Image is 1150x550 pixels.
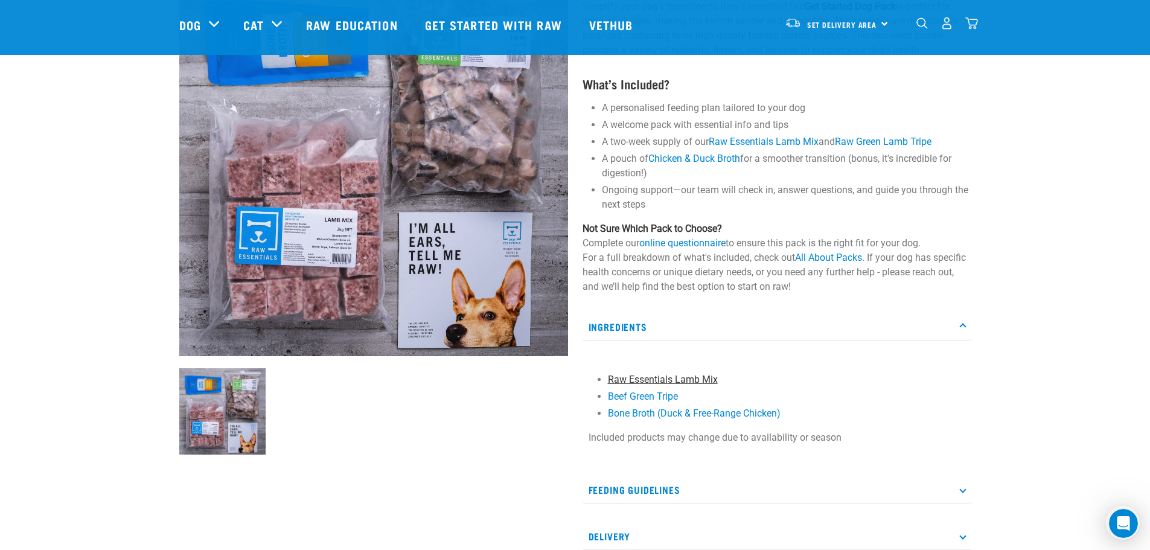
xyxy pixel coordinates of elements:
[608,374,718,385] a: Raw Essentials Lamb Mix
[243,16,264,34] a: Cat
[941,17,953,30] img: user.png
[965,17,978,30] img: home-icon@2x.png
[577,1,648,49] a: Vethub
[835,136,931,147] a: Raw Green Lamb Tripe
[179,368,266,455] img: NSP Dog Standard Update
[608,391,678,402] a: Beef Green Tripe
[583,476,971,504] p: Feeding Guidelines
[602,118,971,132] li: A welcome pack with essential info and tips
[916,18,928,29] img: home-icon-1@2x.png
[602,101,971,115] li: A personalised feeding plan tailored to your dog
[602,135,971,149] li: A two-week supply of our and
[589,430,965,445] p: Included products may change due to availability or season
[795,252,862,263] a: All About Packs
[583,80,669,87] strong: What’s Included?
[807,22,877,27] span: Set Delivery Area
[709,136,819,147] a: Raw Essentials Lamb Mix
[785,18,801,28] img: van-moving.png
[602,183,971,212] li: Ongoing support—our team will check in, answer questions, and guide you through the next steps
[179,16,201,34] a: Dog
[583,523,971,550] p: Delivery
[608,408,781,419] a: Bone Broth (Duck & Free-Range Chicken)
[413,1,577,49] a: Get started with Raw
[639,237,726,249] a: online questionnaire
[583,223,722,234] strong: Not Sure Which Pack to Choose?
[583,222,971,294] p: Complete our to ensure this pack is the right fit for your dog. For a full breakdown of what's in...
[602,152,971,181] li: A pouch of for a smoother transition (bonus, it's incredible for digestion!)
[1109,509,1138,538] iframe: Intercom live chat
[583,313,971,341] p: Ingredients
[294,1,412,49] a: Raw Education
[648,153,740,164] a: Chicken & Duck Broth
[1106,506,1140,540] iframe: Intercom live chat discovery launcher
